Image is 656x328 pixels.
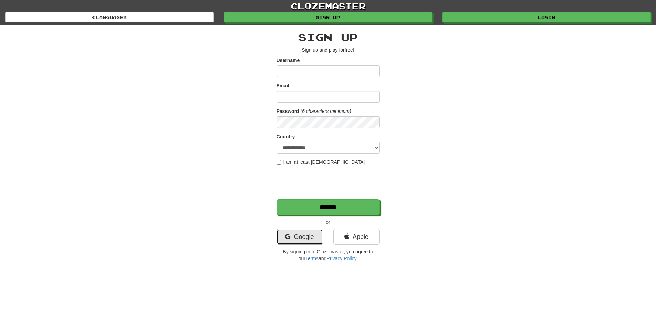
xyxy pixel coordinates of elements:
[301,108,351,114] em: (6 characters minimum)
[333,229,380,245] a: Apple
[277,32,380,43] h2: Sign up
[345,47,353,53] u: free
[277,57,300,64] label: Username
[224,12,432,22] a: Sign up
[326,256,356,261] a: Privacy Policy
[277,160,281,165] input: I am at least [DEMOGRAPHIC_DATA]
[277,169,381,196] iframe: reCAPTCHA
[277,133,295,140] label: Country
[277,219,380,225] p: or
[277,248,380,262] p: By signing in to Clozemaster, you agree to our and .
[305,256,319,261] a: Terms
[5,12,214,22] a: Languages
[277,108,299,115] label: Password
[277,46,380,53] p: Sign up and play for !
[277,159,365,166] label: I am at least [DEMOGRAPHIC_DATA]
[277,229,323,245] a: Google
[277,82,289,89] label: Email
[442,12,651,22] a: Login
